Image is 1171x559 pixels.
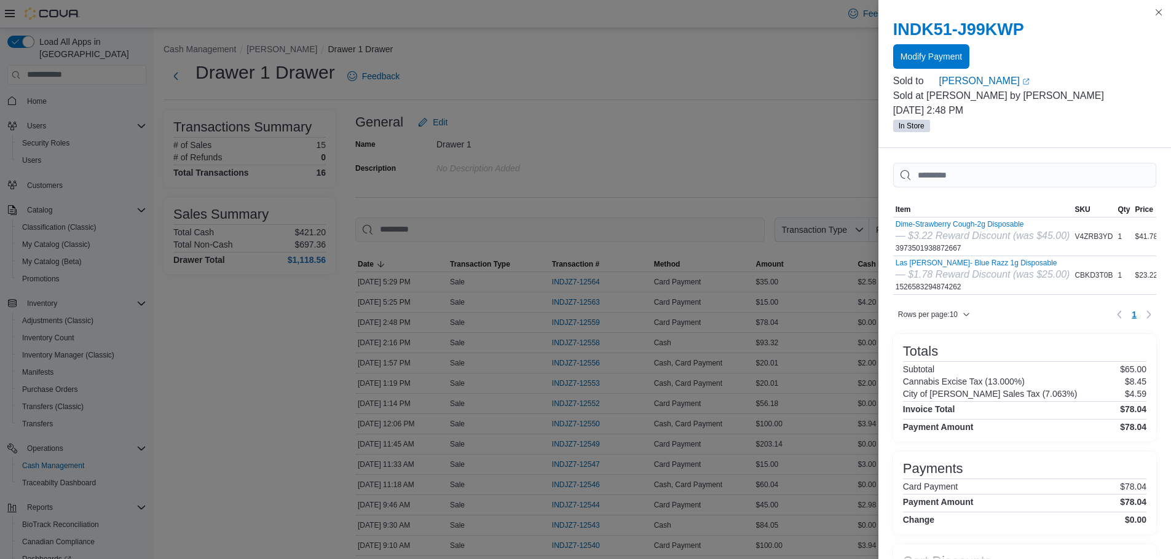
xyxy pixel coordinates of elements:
[1120,482,1146,491] p: $78.04
[1127,305,1141,324] button: Page 1 of 1
[903,389,1078,399] h6: City of [PERSON_NAME] Sales Tax (7.063%)
[903,344,938,359] h3: Totals
[903,482,958,491] h6: Card Payment
[893,120,930,132] span: In Store
[1135,205,1153,214] span: Price
[896,259,1070,292] div: 1526583294874262
[903,515,934,525] h4: Change
[1141,307,1156,322] button: Next page
[1120,364,1146,374] p: $65.00
[901,50,962,63] span: Modify Payment
[1074,270,1113,280] span: CBKD3T0B
[893,88,1156,103] p: Sold at [PERSON_NAME] by [PERSON_NAME]
[1112,305,1156,324] nav: Pagination for table: MemoryTable from EuiInMemoryTable
[893,163,1156,187] input: This is a search bar. As you type, the results lower in the page will automatically filter.
[896,220,1070,229] button: Dime-Strawberry Cough-2g Disposable
[893,202,1073,217] button: Item
[939,74,1156,88] a: [PERSON_NAME]External link
[896,205,911,214] span: Item
[903,364,934,374] h6: Subtotal
[893,103,1156,118] p: [DATE] 2:48 PM
[1120,497,1146,507] h4: $78.04
[1132,308,1137,321] span: 1
[903,404,955,414] h4: Invoice Total
[899,120,925,131] span: In Store
[1151,5,1166,20] button: Close this dialog
[1074,232,1113,241] span: V4ZRB3YD
[1120,404,1146,414] h4: $78.04
[903,461,963,476] h3: Payments
[1120,422,1146,432] h4: $78.04
[1115,202,1132,217] button: Qty
[898,310,958,319] span: Rows per page : 10
[893,20,1156,39] h2: INDK51-J99KWP
[893,44,969,69] button: Modify Payment
[893,307,975,322] button: Rows per page:10
[1125,389,1146,399] p: $4.59
[893,74,937,88] div: Sold to
[1022,78,1030,85] svg: External link
[1133,268,1161,283] div: $23.22
[896,220,1070,253] div: 3973501938872667
[1118,205,1130,214] span: Qty
[1115,229,1132,244] div: 1
[1074,205,1090,214] span: SKU
[1125,377,1146,386] p: $8.45
[1127,305,1141,324] ul: Pagination for table: MemoryTable from EuiInMemoryTable
[1115,268,1132,283] div: 1
[1125,515,1146,525] h4: $0.00
[903,422,974,432] h4: Payment Amount
[903,497,974,507] h4: Payment Amount
[1112,307,1127,322] button: Previous page
[896,259,1070,267] button: Las [PERSON_NAME]- Blue Razz 1g Disposable
[896,229,1070,243] div: — $3.22 Reward Discount (was $45.00)
[1072,202,1115,217] button: SKU
[903,377,1025,386] h6: Cannabis Excise Tax (13.000%)
[896,267,1070,282] div: — $1.78 Reward Discount (was $25.00)
[1133,229,1161,244] div: $41.78
[1133,202,1161,217] button: Price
